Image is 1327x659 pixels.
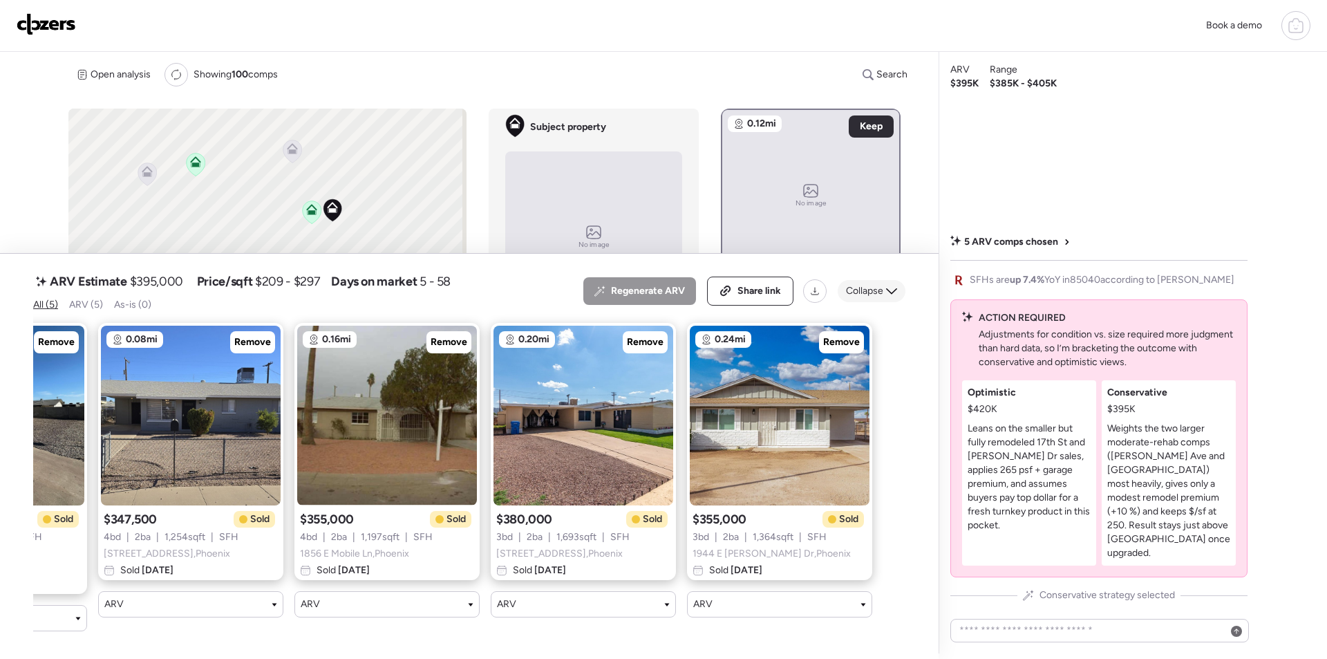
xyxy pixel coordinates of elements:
span: 0.12mi [747,117,776,131]
span: SFH [610,530,630,544]
span: Optimistic [968,386,1016,400]
span: ARV Estimate [50,273,127,290]
span: 2 ba [331,530,347,544]
span: 1,693 sqft [556,530,596,544]
span: SFH [807,530,827,544]
span: 3 bd [496,530,513,544]
span: 2 ba [135,530,151,544]
span: Range [990,63,1017,77]
span: Remove [431,335,467,349]
span: 3 bd [693,530,709,544]
span: Share link [737,284,781,298]
p: Adjustments for condition vs. size required more judgment than hard data, so I’m bracketing the o... [979,328,1236,369]
span: $385K - $405K [990,77,1057,91]
span: Sold [120,564,173,577]
p: Weights the two larger moderate-rehab comps ([PERSON_NAME] Ave and [GEOGRAPHIC_DATA]) most heavil... [1107,422,1230,560]
span: 1,254 sqft [164,530,205,544]
span: 1944 E [PERSON_NAME] Dr , Phoenix [693,547,851,561]
span: 0.24mi [715,333,746,346]
span: ARV [693,597,713,611]
span: | [602,530,605,544]
span: [DATE] [728,564,762,576]
span: Open analysis [91,68,151,82]
span: SFHs are YoY in 85040 according to [PERSON_NAME] [970,273,1234,287]
span: Sold [54,512,73,526]
span: Sold [513,564,566,577]
span: $395,000 [130,273,183,290]
span: Subject property [530,120,606,134]
span: [DATE] [532,564,566,576]
span: Sold [709,564,762,577]
span: No image [796,198,826,209]
span: Remove [823,335,860,349]
span: Conservative strategy selected [1039,588,1175,602]
span: ACTION REQUIRED [979,311,1066,325]
span: $355,000 [693,511,746,528]
span: ARV [104,597,124,611]
span: Sold [250,512,270,526]
span: Remove [627,335,663,349]
span: | [211,530,214,544]
span: 2 ba [527,530,543,544]
span: $395K [950,77,979,91]
span: [STREET_ADDRESS] , Phoenix [104,547,230,561]
span: SFH [219,530,238,544]
span: Regenerate ARV [611,284,685,298]
p: Leans on the smaller but fully remodeled 17th St and [PERSON_NAME] Dr sales, applies 265 psf + ga... [968,422,1091,532]
span: Sold [317,564,370,577]
span: $395K [1107,402,1136,416]
span: 1,364 sqft [753,530,793,544]
span: Days on market [331,273,417,290]
span: [STREET_ADDRESS] , Phoenix [496,547,623,561]
span: $209 - $297 [255,273,320,290]
span: | [548,530,551,544]
span: Remove [38,335,75,349]
span: 2 ba [723,530,739,544]
span: 100 [232,68,248,80]
span: Showing comps [194,68,278,82]
span: | [156,530,159,544]
span: ARV [950,63,970,77]
span: | [126,530,129,544]
span: [DATE] [336,564,370,576]
span: up 7.4% [1010,274,1044,286]
span: Sold [643,512,662,526]
span: Book a demo [1206,19,1262,31]
span: As-is (0) [114,299,151,310]
span: 4 bd [300,530,317,544]
span: 1856 E Mobile Ln , Phoenix [300,547,409,561]
span: Remove [234,335,271,349]
span: Collapse [846,284,883,298]
span: 0.20mi [518,333,549,346]
span: ARV [301,597,320,611]
span: $420K [968,402,997,416]
span: ARV [497,597,516,611]
span: Keep [860,120,883,133]
span: $347,500 [104,511,157,528]
span: No image [578,239,609,250]
span: Conservative [1107,386,1167,400]
span: ARV (5) [69,299,103,310]
span: All (5) [33,299,58,310]
span: $355,000 [300,511,354,528]
span: | [323,530,326,544]
span: Price/sqft [197,273,252,290]
span: 0.16mi [322,333,351,346]
img: Logo [17,13,76,35]
span: SFH [413,530,433,544]
span: | [799,530,802,544]
span: 4 bd [104,530,121,544]
span: | [352,530,355,544]
span: | [518,530,521,544]
span: | [744,530,747,544]
span: Sold [839,512,858,526]
span: | [405,530,408,544]
span: [DATE] [140,564,173,576]
span: 5 ARV comps chosen [964,235,1058,249]
span: Sold [446,512,466,526]
span: 1,197 sqft [361,530,399,544]
span: 5 - 58 [420,273,451,290]
span: 0.08mi [126,333,158,346]
span: Search [876,68,907,82]
span: | [715,530,717,544]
